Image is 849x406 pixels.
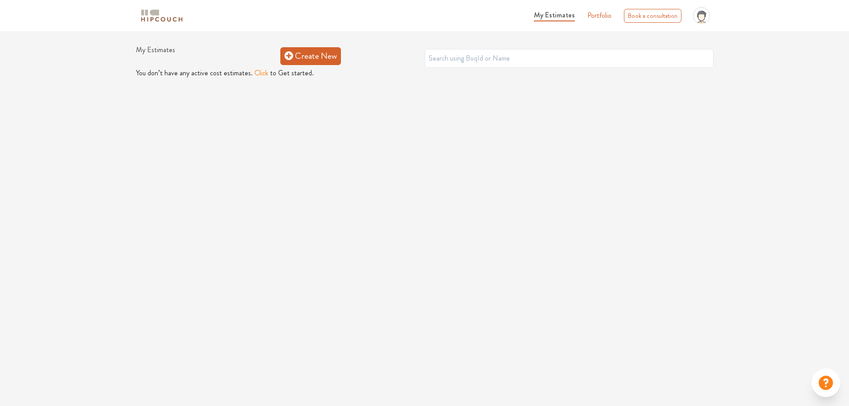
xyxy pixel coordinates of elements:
[136,45,280,66] h1: My Estimates
[534,10,575,20] span: My Estimates
[587,10,611,21] a: Portfolio
[280,47,341,65] a: Create New
[254,68,268,78] button: Click
[136,68,714,78] p: You don’t have any active cost estimates. to Get started.
[139,8,184,24] img: logo-horizontal.svg
[425,49,714,68] input: Search using BoqId or Name
[139,6,184,26] span: logo-horizontal.svg
[624,9,681,23] div: Book a consultation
